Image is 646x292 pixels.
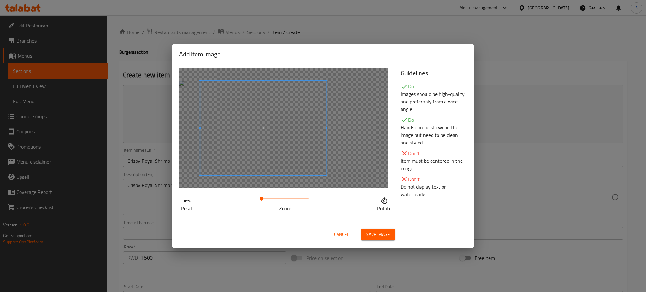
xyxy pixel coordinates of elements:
[366,231,390,238] span: Save image
[401,157,467,172] p: Item must be centered in the image
[377,205,391,212] p: Rotate
[401,116,467,124] p: Do
[401,175,467,183] p: Don't
[261,205,309,212] p: Zoom
[332,229,352,240] button: Cancel
[334,231,349,238] span: Cancel
[401,90,467,113] p: Images should be high-quality and preferably from a wide-angle
[401,68,467,78] h5: Guidelines
[401,149,467,157] p: Don't
[361,229,395,240] button: Save image
[401,83,467,90] p: Do
[401,124,467,146] p: Hands can be shown in the image but need to be clean and styled
[181,205,193,212] p: Reset
[179,49,467,59] h2: Add item image
[375,196,393,211] button: Rotate
[401,183,467,198] p: Do not display text or watermarks
[179,196,195,211] button: Reset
